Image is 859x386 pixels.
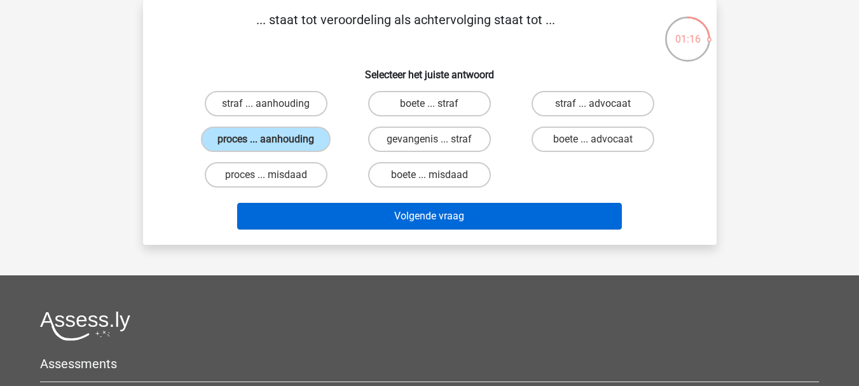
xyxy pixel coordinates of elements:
[368,127,491,152] label: gevangenis ... straf
[40,311,130,341] img: Assessly logo
[237,203,622,230] button: Volgende vraag
[368,162,491,188] label: boete ... misdaad
[163,10,649,48] p: ... staat tot veroordeling als achtervolging staat tot ...
[163,59,696,81] h6: Selecteer het juiste antwoord
[205,162,327,188] label: proces ... misdaad
[532,127,654,152] label: boete ... advocaat
[368,91,491,116] label: boete ... straf
[201,127,331,152] label: proces ... aanhouding
[40,356,819,371] h5: Assessments
[205,91,327,116] label: straf ... aanhouding
[664,15,711,47] div: 01:16
[532,91,654,116] label: straf ... advocaat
